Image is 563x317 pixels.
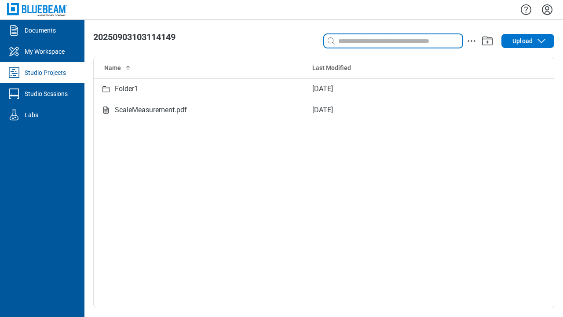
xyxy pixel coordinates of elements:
svg: Studio Sessions [7,87,21,101]
div: My Workspace [25,47,65,56]
table: Studio items table [94,57,554,121]
div: Folder1 [115,84,138,95]
svg: Studio Projects [7,66,21,80]
div: Name [104,63,298,72]
td: [DATE] [305,100,508,121]
img: Bluebeam, Inc. [7,3,67,16]
div: Studio Sessions [25,89,68,98]
div: Last Modified [312,63,501,72]
div: Documents [25,26,56,35]
svg: Labs [7,108,21,122]
div: Studio Projects [25,68,66,77]
button: action-menu [466,36,477,46]
div: Labs [25,111,38,119]
button: Settings [540,2,554,17]
svg: My Workspace [7,44,21,59]
button: Add [480,34,494,48]
svg: Documents [7,23,21,37]
td: [DATE] [305,78,508,100]
button: Upload [501,34,554,48]
span: Upload [512,37,533,45]
span: 20250903103114149 [93,32,175,42]
div: ScaleMeasurement.pdf [115,105,187,116]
